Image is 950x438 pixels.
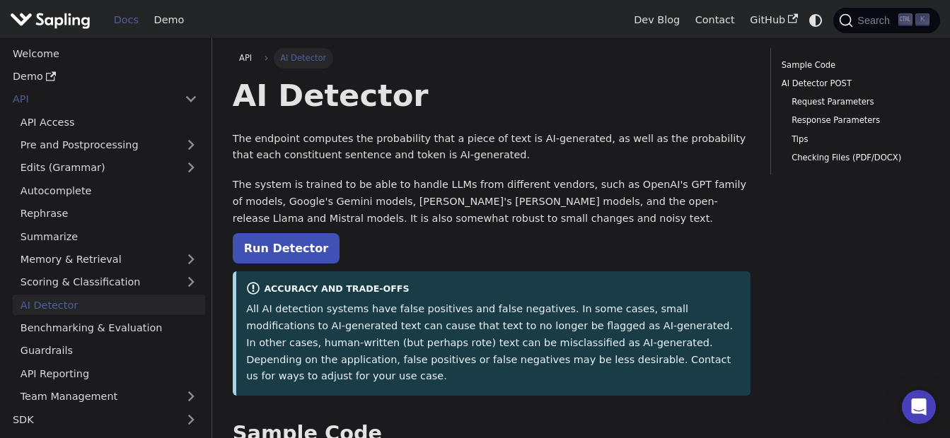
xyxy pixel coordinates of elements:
a: Rephrase [13,203,205,224]
a: Summarize [13,226,205,247]
span: API [239,53,252,63]
nav: Breadcrumbs [233,48,751,68]
a: Run Detector [233,233,340,264]
a: Sample Code [782,59,925,72]
a: AI Detector [13,295,205,315]
div: Open Intercom Messenger [902,390,936,424]
p: The endpoint computes the probability that a piece of text is AI-generated, as well as the probab... [233,131,751,165]
a: AI Detector POST [782,77,925,90]
a: Guardrails [13,341,205,361]
img: Sapling.ai [10,10,91,30]
a: Team Management [13,386,205,407]
p: The system is trained to be able to handle LLMs from different vendors, such as OpenAI's GPT fami... [233,177,751,227]
button: Collapse sidebar category 'API' [177,89,205,109]
a: Autocomplete [13,180,205,201]
p: All AI detection systems have false positives and false negatives. In some cases, small modificat... [246,301,740,385]
a: Demo [5,66,205,87]
a: SDK [5,409,177,430]
a: Dev Blog [626,9,687,31]
a: Tips [792,133,920,146]
kbd: K [915,13,929,26]
a: GitHub [742,9,805,31]
a: Edits (Grammar) [13,158,205,178]
a: Benchmarking & Evaluation [13,318,205,338]
a: Docs [106,9,146,31]
a: Sapling.ai [10,10,95,30]
a: API [233,48,259,68]
a: Request Parameters [792,95,920,109]
button: Switch between dark and light mode (currently system mode) [806,10,826,30]
a: API Reporting [13,363,205,384]
a: API [5,89,177,109]
a: Pre and Postprocessing [13,135,205,155]
span: AI Detector [274,48,333,68]
a: Scoring & Classification [13,272,205,292]
div: Accuracy and Trade-offs [246,281,740,298]
a: Response Parameters [792,114,920,127]
a: Demo [146,9,192,31]
button: Expand sidebar category 'SDK' [177,409,205,430]
a: API Access [13,112,205,132]
h1: AI Detector [233,76,751,114]
span: Search [853,15,898,26]
a: Contact [688,9,743,31]
a: Checking Files (PDF/DOCX) [792,151,920,165]
a: Welcome [5,43,205,64]
a: Memory & Retrieval [13,249,205,270]
button: Search (Ctrl+K) [833,8,939,33]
